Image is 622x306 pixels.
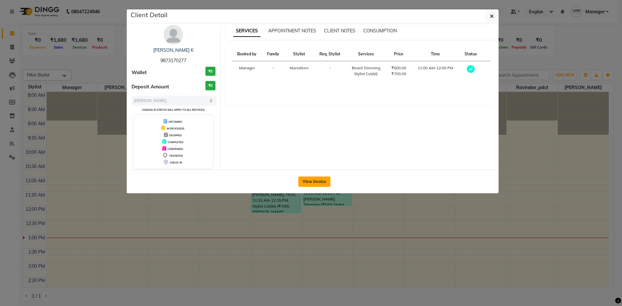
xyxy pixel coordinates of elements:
td: Manager [232,61,262,81]
span: APPOINTMENT NOTES [268,28,316,34]
span: CHECK-IN [170,161,182,164]
span: CONFIRMED [167,147,183,151]
h3: ₹0 [205,81,215,90]
td: - [262,61,284,81]
div: ₹700.00 [390,71,408,77]
button: View Invoice [298,176,330,187]
th: Price [386,47,411,61]
span: TENTATIVE [169,154,183,157]
span: DROPPED [169,134,182,137]
span: Wallet [132,69,147,76]
td: - [314,61,346,81]
th: Family [262,47,284,61]
span: UPCOMING [168,120,182,123]
span: CONSUMPTION [363,28,397,34]
div: ₹500.00 [390,65,408,71]
h3: ₹0 [205,67,215,76]
div: Stylist Cut(M) [350,71,382,77]
th: Req. Stylist [314,47,346,61]
th: Status [459,47,482,61]
img: avatar [164,25,183,44]
th: Stylist [284,47,314,61]
th: Time [411,47,460,61]
span: Deposit Amount [132,83,169,91]
th: Booked by [232,47,262,61]
span: 9873170277 [160,58,186,63]
a: [PERSON_NAME] K [153,47,194,53]
span: SERVICES [233,25,260,37]
div: Beard Trimming [350,65,382,71]
span: COMPLETED [168,141,183,144]
span: CLIENT NOTES [324,28,355,34]
span: Mursaleen [290,65,308,70]
h5: Client Detail [131,10,167,20]
span: IN PROGRESS [167,127,184,130]
small: Change in status will apply to all services. [142,108,205,111]
th: Services [346,47,386,61]
td: 11:00 AM-12:00 PM [411,61,460,81]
